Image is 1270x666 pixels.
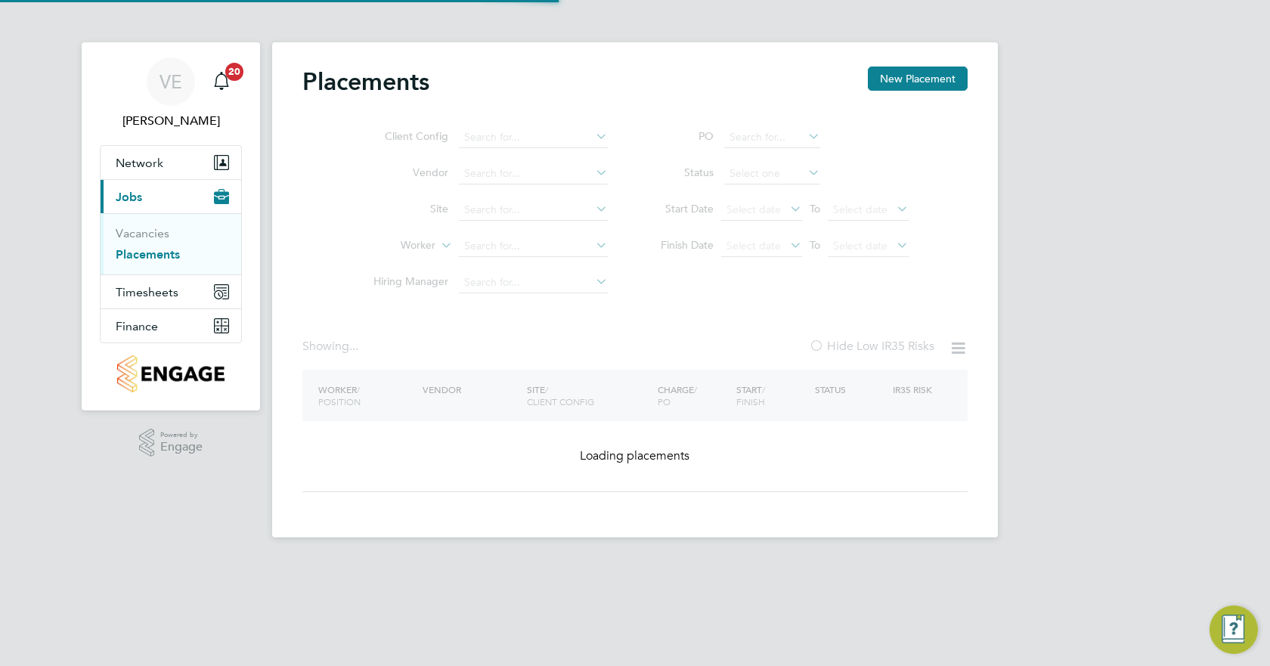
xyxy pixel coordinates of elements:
[868,67,968,91] button: New Placement
[1210,606,1258,654] button: Engage Resource Center
[116,319,158,333] span: Finance
[809,339,934,354] label: Hide Low IR35 Risks
[139,429,203,457] a: Powered byEngage
[160,72,182,91] span: VE
[101,309,241,342] button: Finance
[116,226,169,240] a: Vacancies
[117,355,224,392] img: countryside-properties-logo-retina.png
[101,275,241,308] button: Timesheets
[225,63,243,81] span: 20
[100,112,242,130] span: Vithusha Easwaran
[101,180,241,213] button: Jobs
[302,67,429,97] h2: Placements
[116,190,142,204] span: Jobs
[349,339,358,354] span: ...
[116,285,178,299] span: Timesheets
[82,42,260,410] nav: Main navigation
[206,57,237,106] a: 20
[160,441,203,454] span: Engage
[302,339,361,355] div: Showing
[116,156,163,170] span: Network
[160,429,203,441] span: Powered by
[101,146,241,179] button: Network
[116,247,180,262] a: Placements
[100,57,242,130] a: VE[PERSON_NAME]
[100,355,242,392] a: Go to home page
[101,213,241,274] div: Jobs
